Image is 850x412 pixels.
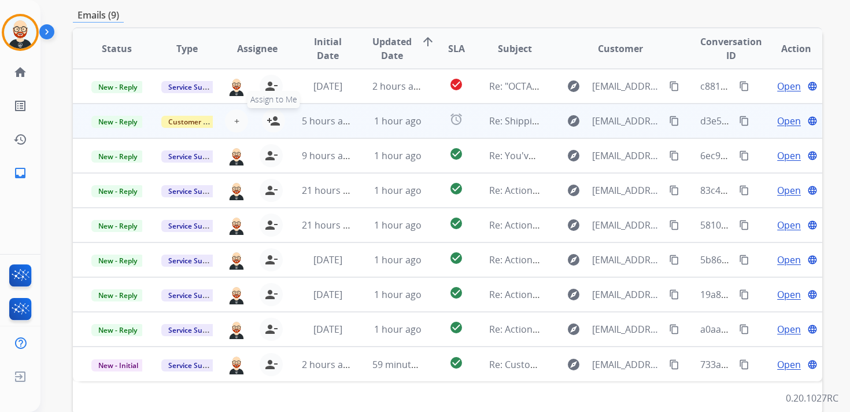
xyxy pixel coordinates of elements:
[777,218,801,232] span: Open
[313,323,342,336] span: [DATE]
[374,115,422,127] span: 1 hour ago
[739,81,749,91] mat-icon: content_copy
[669,150,679,161] mat-icon: content_copy
[91,185,144,197] span: New - Reply
[13,166,27,180] mat-icon: inbox
[161,255,227,267] span: Service Support
[372,35,412,62] span: Updated Date
[567,114,581,128] mat-icon: explore
[567,322,581,336] mat-icon: explore
[449,112,463,126] mat-icon: alarm
[374,184,422,197] span: 1 hour ago
[669,359,679,370] mat-icon: content_copy
[777,79,801,93] span: Open
[777,114,801,128] span: Open
[449,182,463,196] mat-icon: check_circle
[592,114,663,128] span: [EMAIL_ADDRESS][DOMAIN_NAME]
[669,81,679,91] mat-icon: content_copy
[102,42,132,56] span: Status
[669,289,679,300] mat-icon: content_copy
[91,359,145,371] span: New - Initial
[262,109,285,133] button: Assign to Me
[264,253,278,267] mat-icon: person_remove
[739,255,749,265] mat-icon: content_copy
[592,288,663,301] span: [EMAIL_ADDRESS][DOMAIN_NAME]
[739,289,749,300] mat-icon: content_copy
[777,288,801,301] span: Open
[264,288,278,301] mat-icon: person_remove
[592,183,663,197] span: [EMAIL_ADDRESS][DOMAIN_NAME]
[777,358,801,371] span: Open
[91,255,144,267] span: New - Reply
[752,28,822,69] th: Action
[302,219,359,231] span: 21 hours ago
[592,149,663,163] span: [EMAIL_ADDRESS][DOMAIN_NAME]
[448,42,465,56] span: SLA
[374,288,422,301] span: 1 hour ago
[807,220,818,230] mat-icon: language
[567,288,581,301] mat-icon: explore
[669,220,679,230] mat-icon: content_copy
[374,219,422,231] span: 1 hour ago
[313,80,342,93] span: [DATE]
[598,42,643,56] span: Customer
[227,76,246,96] img: agent-avatar
[227,146,246,165] img: agent-avatar
[161,150,227,163] span: Service Support
[372,358,439,371] span: 59 minutes ago
[227,319,246,339] img: agent-avatar
[264,358,278,371] mat-icon: person_remove
[161,359,227,371] span: Service Support
[777,183,801,197] span: Open
[807,359,818,370] mat-icon: language
[302,358,354,371] span: 2 hours ago
[739,220,749,230] mat-icon: content_copy
[313,253,342,266] span: [DATE]
[161,289,227,301] span: Service Support
[489,358,800,371] span: Re: Custom Listing for [PERSON_NAME] has been delivered for servicing
[313,288,342,301] span: [DATE]
[91,220,144,232] span: New - Reply
[91,116,144,128] span: New - Reply
[498,42,532,56] span: Subject
[449,78,463,91] mat-icon: check_circle
[264,183,278,197] mat-icon: person_remove
[669,255,679,265] mat-icon: content_copy
[669,185,679,196] mat-icon: content_copy
[592,358,663,371] span: [EMAIL_ADDRESS][DOMAIN_NAME]
[567,149,581,163] mat-icon: explore
[777,253,801,267] span: Open
[807,116,818,126] mat-icon: language
[449,147,463,161] mat-icon: check_circle
[807,185,818,196] mat-icon: language
[227,215,246,235] img: agent-avatar
[807,150,818,161] mat-icon: language
[592,322,663,336] span: [EMAIL_ADDRESS][DOMAIN_NAME]
[449,251,463,265] mat-icon: check_circle
[374,323,422,336] span: 1 hour ago
[91,324,144,336] span: New - Reply
[161,185,227,197] span: Service Support
[227,181,246,200] img: agent-avatar
[227,354,246,374] img: agent-avatar
[13,99,27,113] mat-icon: list_alt
[91,81,144,93] span: New - Reply
[374,253,422,266] span: 1 hour ago
[592,218,663,232] span: [EMAIL_ADDRESS][DOMAIN_NAME]
[567,253,581,267] mat-icon: explore
[4,16,36,49] img: avatar
[264,322,278,336] mat-icon: person_remove
[489,115,566,127] span: Re: Shipping label
[807,289,818,300] mat-icon: language
[807,255,818,265] mat-icon: language
[777,322,801,336] span: Open
[567,79,581,93] mat-icon: explore
[13,65,27,79] mat-icon: home
[449,286,463,300] mat-icon: check_circle
[264,149,278,163] mat-icon: person_remove
[91,289,144,301] span: New - Reply
[161,116,236,128] span: Customer Support
[302,115,354,127] span: 5 hours ago
[739,359,749,370] mat-icon: content_copy
[449,321,463,334] mat-icon: check_circle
